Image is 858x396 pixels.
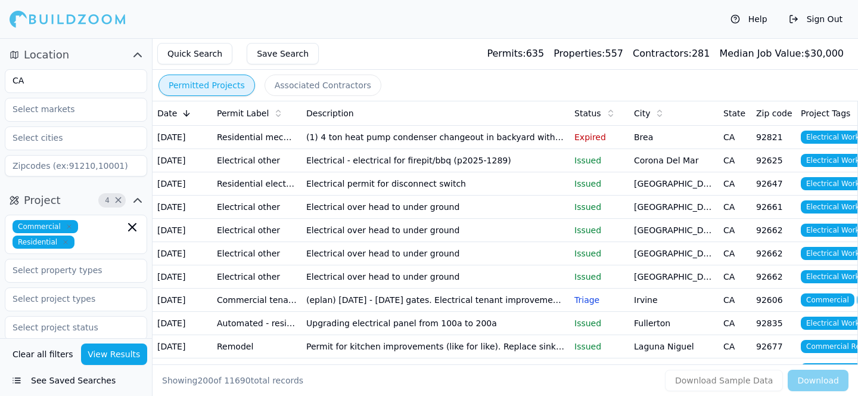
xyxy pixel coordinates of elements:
td: CA [719,265,751,288]
button: Permitted Projects [158,75,255,96]
td: 92662 [751,218,796,242]
td: 92662 [751,358,796,381]
td: CA [719,218,751,242]
span: Properties: [554,48,605,59]
td: [GEOGRAPHIC_DATA] [629,218,719,242]
button: Save Search [247,43,319,64]
td: [DATE] [153,335,212,358]
td: Electrical other [212,265,301,288]
td: 92606 [751,288,796,311]
td: [GEOGRAPHIC_DATA] [629,172,719,195]
button: Location [5,45,147,64]
td: Brea [629,125,719,148]
td: CA [719,172,751,195]
span: Permit Label [217,107,269,119]
span: 11690 [224,376,251,385]
td: 92647 [751,172,796,195]
span: 4 [101,194,113,206]
input: Select project types [5,288,132,310]
span: Date [157,107,177,119]
span: Clear Project filters [114,197,123,203]
button: See Saved Searches [5,370,147,391]
button: Help [725,10,773,29]
td: [GEOGRAPHIC_DATA] [629,265,719,288]
td: Automated - residential single main panel upgrade (up to 225 amp) & subpanel upgrades [212,311,301,335]
td: 92677 [751,335,796,358]
div: 557 [554,47,623,61]
div: 635 [487,47,544,61]
p: Issued [574,154,624,166]
td: (eplan) [DATE] - [DATE] gates. Electrical tenant improvement for outdoor water features [301,288,570,311]
td: [DATE] [153,148,212,172]
td: [DATE] [153,195,212,218]
td: Electrical other [212,242,301,265]
input: Select markets [5,98,132,120]
td: [DATE] [153,218,212,242]
span: Permits: [487,48,526,59]
div: Showing of total records [162,375,303,386]
span: Project Tags [801,107,850,119]
span: Zip code [756,107,792,119]
span: Median Job Value: [719,48,804,59]
td: Electrical over head to under ground [301,265,570,288]
td: CA [719,125,751,148]
td: [DATE] [153,125,212,148]
td: Electrical other [212,148,301,172]
td: [GEOGRAPHIC_DATA] [629,358,719,381]
button: Project4Clear Project filters [5,191,147,210]
td: 92662 [751,242,796,265]
td: (1) 4 ton heat pump condenser changeout in backyard with electrical air conditioning hookup disco... [301,125,570,148]
td: [GEOGRAPHIC_DATA] [629,242,719,265]
p: Issued [574,271,624,283]
td: Electrical over head to under ground [301,195,570,218]
input: Select property types [5,259,132,281]
td: 92821 [751,125,796,148]
button: Associated Contractors [265,75,381,96]
input: Select states [5,70,132,91]
span: Contractors: [633,48,692,59]
p: Issued [574,341,624,352]
td: Electrical over head to under ground and c/o 200 amp panel [301,358,570,381]
td: Electrical other [212,218,301,242]
td: Upgrading electrical panel from 100a to 200a [301,311,570,335]
p: Issued [574,224,624,236]
div: $ 30,000 [719,47,844,61]
td: CA [719,242,751,265]
td: CA [719,288,751,311]
td: [DATE] [153,242,212,265]
td: Electrical over head to under ground [301,218,570,242]
p: Triage [574,294,624,306]
input: Zipcodes (ex:91210,10001) [5,155,147,177]
td: Commercial tenant improvement pc extended - 10 5 5 5 [212,288,301,311]
td: Remodel [212,335,301,358]
td: 92661 [751,195,796,218]
td: Laguna Niguel [629,335,719,358]
p: Expired [574,131,624,143]
span: Location [24,47,69,63]
span: Status [574,107,601,119]
td: Electrical other [212,195,301,218]
div: 281 [633,47,710,61]
td: [DATE] [153,265,212,288]
button: View Results [81,344,148,365]
span: 200 [197,376,213,385]
td: Irvine [629,288,719,311]
td: Electrical permit for disconnect switch [301,172,570,195]
td: CA [719,311,751,335]
p: Issued [574,178,624,190]
span: Commercial [801,293,854,307]
button: Clear all filters [10,344,76,365]
td: Permit for kitchen improvements (like for like). Replace sink dishwasher and electrical work for ... [301,335,570,358]
p: Issued [574,247,624,259]
td: [DATE] [153,358,212,381]
td: Electrical over head to under ground [301,242,570,265]
p: Issued [574,317,624,329]
td: CA [719,195,751,218]
td: Fullerton [629,311,719,335]
td: [DATE] [153,311,212,335]
td: Residential mechanical [212,125,301,148]
span: Description [306,107,354,119]
span: Project [24,192,61,209]
input: Select project status [5,317,132,338]
td: [GEOGRAPHIC_DATA] [629,195,719,218]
